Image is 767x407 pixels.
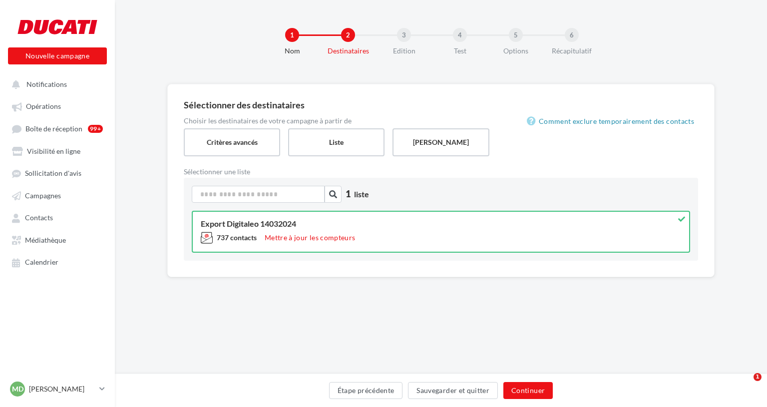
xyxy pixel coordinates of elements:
[25,169,81,178] span: Sollicitation d'avis
[25,124,82,133] span: Boîte de réception
[6,208,109,226] a: Contacts
[509,28,523,42] div: 5
[6,97,109,115] a: Opérations
[25,191,61,200] span: Campagnes
[6,119,109,138] a: Boîte de réception99+
[184,168,441,175] label: Sélectionner une liste
[6,75,105,93] button: Notifications
[25,258,58,267] span: Calendrier
[8,47,107,64] button: Nouvelle campagne
[288,128,384,156] label: Liste
[6,231,109,249] a: Médiathèque
[6,253,109,271] a: Calendrier
[27,147,80,155] span: Visibilité en ligne
[354,189,369,199] span: liste
[408,382,498,399] button: Sauvegarder et quitter
[392,128,489,156] label: [PERSON_NAME]
[184,128,280,156] label: Critères avancés
[88,125,103,133] div: 99+
[6,164,109,182] a: Sollicitation d'avis
[484,46,548,56] div: Options
[25,214,53,222] span: Contacts
[260,46,324,56] div: Nom
[26,102,61,111] span: Opérations
[565,28,579,42] div: 6
[261,232,359,244] button: Mettre à jour les compteurs
[754,373,762,381] span: 1
[540,46,604,56] div: Récapitulatif
[29,384,95,394] p: [PERSON_NAME]
[285,28,299,42] div: 1
[329,382,403,399] button: Étape précédente
[341,28,355,42] div: 2
[201,220,681,228] div: Export Digitaleo 14032024
[397,28,411,42] div: 3
[428,46,492,56] div: Test
[6,186,109,204] a: Campagnes
[184,100,698,109] div: Sélectionner des destinataires
[346,188,351,201] span: 1
[26,80,67,88] span: Notifications
[453,28,467,42] div: 4
[372,46,436,56] div: Edition
[12,384,23,394] span: MD
[6,142,109,160] a: Visibilité en ligne
[8,380,107,399] a: MD [PERSON_NAME]
[217,233,257,242] span: 737 contacts
[184,117,698,124] div: Choisir les destinataires de votre campagne à partir de
[733,373,757,397] iframe: Intercom live chat
[25,236,66,244] span: Médiathèque
[503,382,553,399] button: Continuer
[316,46,380,56] div: Destinataires
[527,115,698,127] a: Comment exclure temporairement des contacts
